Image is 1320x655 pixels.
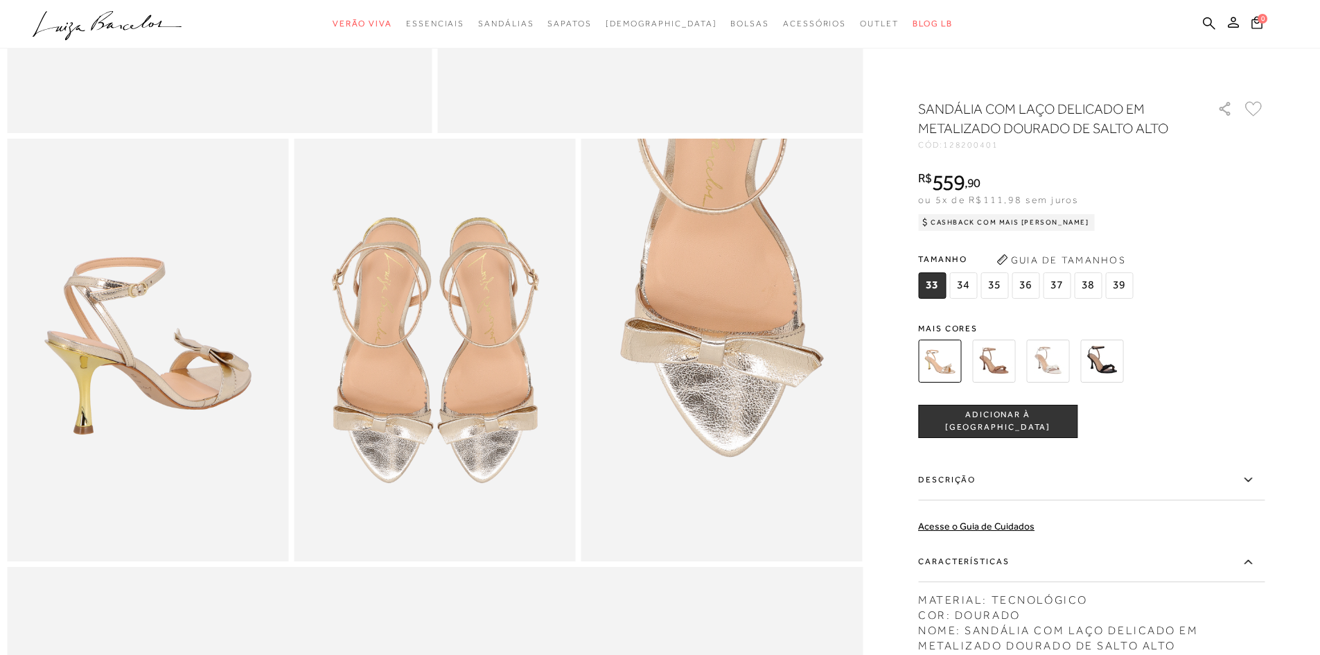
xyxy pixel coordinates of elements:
span: 36 [1012,272,1039,299]
img: image [7,139,288,561]
img: SANDÁLIA SALTO MÉDIO LAÇO BLUSH [972,340,1015,383]
span: 128200401 [943,140,998,150]
a: noSubCategoriesText [783,11,846,37]
h1: SANDÁLIA COM LAÇO DELICADO EM METALIZADO DOURADO DE SALTO ALTO [918,99,1178,138]
span: Bolsas [730,19,769,28]
span: Sandálias [478,19,534,28]
span: Essenciais [406,19,464,28]
span: Verão Viva [333,19,392,28]
span: BLOG LB [913,19,953,28]
span: 38 [1074,272,1102,299]
a: noSubCategoriesText [606,11,717,37]
button: ADICIONAR À [GEOGRAPHIC_DATA] [918,405,1077,438]
i: R$ [918,172,932,184]
button: 0 [1247,15,1267,34]
span: 39 [1105,272,1133,299]
label: Descrição [918,460,1265,500]
img: image [294,139,575,561]
span: 37 [1043,272,1071,299]
span: Acessórios [783,19,846,28]
a: Acesse o Guia de Cuidados [918,521,1035,532]
span: ou 5x de R$111,98 sem juros [918,194,1078,205]
a: noSubCategoriesText [860,11,899,37]
a: noSubCategoriesText [478,11,534,37]
span: 34 [949,272,977,299]
span: Tamanho [918,249,1136,270]
span: [DEMOGRAPHIC_DATA] [606,19,717,28]
div: CÓD: [918,141,1195,149]
a: BLOG LB [913,11,953,37]
div: Cashback com Mais [PERSON_NAME] [918,214,1095,231]
a: noSubCategoriesText [333,11,392,37]
span: 33 [918,272,946,299]
img: SANDÁLIA SALTO MÉDIO LAÇO OFF WHITE [1026,340,1069,383]
button: Guia de Tamanhos [992,249,1130,271]
span: Outlet [860,19,899,28]
span: ADICIONAR À [GEOGRAPHIC_DATA] [919,409,1077,433]
a: noSubCategoriesText [547,11,591,37]
img: image [581,139,863,561]
span: 559 [932,170,965,195]
i: , [965,177,980,189]
span: 90 [967,175,980,190]
label: Características [918,542,1265,582]
a: noSubCategoriesText [406,11,464,37]
span: 0 [1258,14,1267,24]
img: SANDÁLIA COM LAÇO DELICADO EM METALIZADO DOURADO DE SALTO ALTO [918,340,961,383]
span: 35 [980,272,1008,299]
span: Mais cores [918,324,1265,333]
a: noSubCategoriesText [730,11,769,37]
span: Sapatos [547,19,591,28]
img: SANDÁLIA SALTO MÉDIO LAÇO PRETA [1080,340,1123,383]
